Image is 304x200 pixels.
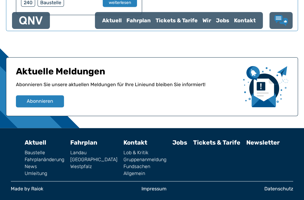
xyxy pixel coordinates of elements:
a: Gruppenanmeldung [123,157,166,162]
a: Fahrplan [124,13,153,28]
a: Westpfalz [70,164,117,169]
button: Abonnieren [16,95,64,107]
img: QNV Logo [19,16,43,25]
a: Aktuell [100,13,124,28]
a: Lob & Kritik [274,15,288,26]
a: Lob & Kritik [123,150,166,155]
a: Impressum [141,186,166,191]
a: Datenschutz [264,186,293,191]
a: [GEOGRAPHIC_DATA] [70,157,117,162]
a: Made by Raiok [11,186,43,191]
a: Tickets & Tarife [193,139,240,146]
a: Fundsachen [123,164,166,169]
img: newsletter [243,66,288,107]
a: Tickets & Tarife [153,13,200,28]
a: Fahrplanänderung [25,157,64,162]
a: Jobs [172,139,187,146]
a: Kontakt [232,13,258,28]
h1: Aktuelle Meldungen [16,66,238,81]
a: News [25,164,64,169]
a: QNV Logo [19,14,43,27]
a: Jobs [214,13,232,28]
span: Abonnieren [27,98,53,105]
a: Newsletter [246,139,280,146]
a: Kontakt [123,139,147,146]
a: Allgemein [123,171,166,176]
a: Wir [200,13,214,28]
a: Landau [70,150,117,155]
a: Umleitung [25,171,64,176]
p: Abonnieren Sie unsere aktuellen Meldungen für Ihre Linie und bleiben Sie informiert! [16,81,238,95]
a: Fahrplan [70,139,97,146]
a: Baustelle [25,150,64,155]
a: Aktuell [25,139,46,146]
